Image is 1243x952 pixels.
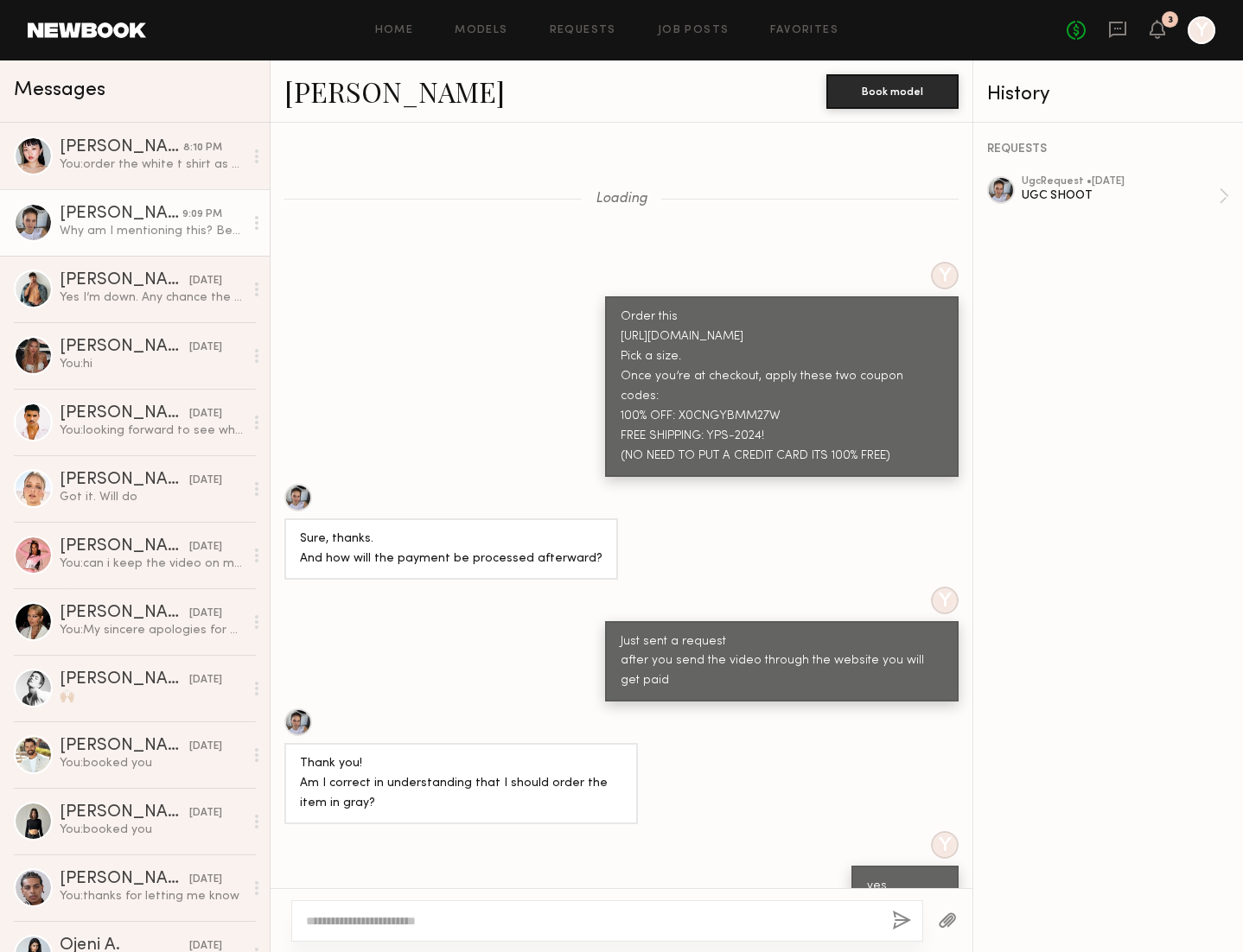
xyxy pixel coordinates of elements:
[189,739,222,755] div: [DATE]
[60,822,244,838] div: You: booked you
[60,689,244,705] div: 🙌🏼
[60,755,244,771] div: You: booked you
[182,206,222,223] div: 9:09 PM
[189,606,222,622] div: [DATE]
[60,888,244,904] div: You: thanks for letting me know
[60,156,244,173] div: You: order the white t shirt as well please
[550,25,616,36] a: Requests
[770,25,838,36] a: Favorites
[189,872,222,888] div: [DATE]
[867,877,943,897] div: yes
[658,25,730,36] a: Job Posts
[60,223,244,239] div: Why am I mentioning this? Because it was originally stated that it would arrive [DATE] by 9 PM, b...
[300,530,602,569] div: Sure, thanks. And how will the payment be processed afterward?
[987,85,1229,105] div: History
[621,308,943,466] div: Order this [URL][DOMAIN_NAME] Pick a size. Once you’re at checkout, apply these two coupon codes:...
[60,472,189,489] div: [PERSON_NAME]
[14,80,105,100] span: Messages
[60,804,189,822] div: [PERSON_NAME]
[60,489,244,505] div: Got it. Will do
[826,74,959,109] button: Book model
[621,632,943,692] div: Just sent a request after you send the video through the website you will get paid
[189,672,222,689] div: [DATE]
[60,139,183,156] div: [PERSON_NAME]
[189,406,222,422] div: [DATE]
[1022,176,1219,187] div: ugc Request • [DATE]
[189,473,222,489] div: [DATE]
[60,622,244,638] div: You: My sincere apologies for my outrageously late response! Would you still like to work together?
[1188,16,1215,44] a: Y
[60,671,189,689] div: [PERSON_NAME]
[189,805,222,822] div: [DATE]
[60,339,189,356] div: [PERSON_NAME]
[189,273,222,289] div: [DATE]
[189,340,222,356] div: [DATE]
[60,422,244,439] div: You: looking forward to see what you creates
[987,143,1229,155] div: REQUESTS
[183,140,222,156] div: 8:10 PM
[60,605,189,622] div: [PERSON_NAME]
[284,73,505,110] a: [PERSON_NAME]
[60,405,189,422] div: [PERSON_NAME]
[60,289,244,306] div: Yes I’m down. Any chance the pay could be $250? That’s my rate for UCG/modeling products
[60,738,189,755] div: [PERSON_NAME]
[596,192,647,206] span: Loading
[60,538,189,555] div: [PERSON_NAME]
[455,25,507,36] a: Models
[60,272,189,289] div: [PERSON_NAME]
[60,555,244,572] div: You: can i keep the video on my iinstagram feed though ?
[1168,16,1173,25] div: 3
[1022,187,1219,204] div: UGC SHOOT
[1022,176,1229,216] a: ugcRequest •[DATE]UGC SHOOT
[826,83,959,98] a: Book model
[60,871,189,888] div: [PERSON_NAME]
[60,206,182,223] div: [PERSON_NAME]
[189,539,222,555] div: [DATE]
[375,25,414,36] a: Home
[60,356,244,372] div: You: hi
[300,754,622,814] div: Thank you! Am I correct in understanding that I should order the item in gray?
